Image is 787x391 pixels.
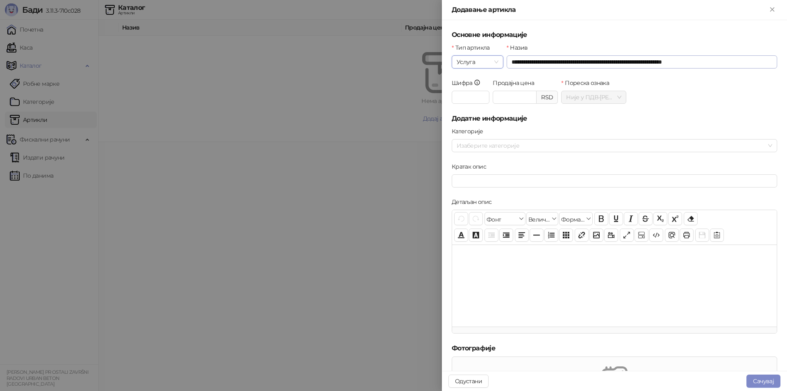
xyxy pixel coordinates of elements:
[566,91,621,103] span: Није у ПДВ - [PERSON_NAME] ( 0,00 %)
[665,229,679,242] button: Преглед
[454,229,468,242] button: Боја текста
[767,5,777,15] button: Close
[457,56,498,68] span: Услуга
[452,127,488,136] label: Категорије
[448,375,489,388] button: Одустани
[499,229,513,242] button: Увлачење
[452,78,486,87] label: Шифра
[746,375,780,388] button: Сачувај
[452,162,491,171] label: Кратак опис
[594,212,608,225] button: Подебљано
[452,197,497,206] label: Детаљан опис
[452,30,777,40] h5: Основне информације
[484,212,525,225] button: Фонт
[680,229,694,242] button: Штампај
[493,78,539,87] label: Продајна цена
[544,229,558,242] button: Листа
[653,212,667,225] button: Индексирано
[589,229,603,242] button: Слика
[469,212,483,225] button: Понови
[559,229,573,242] button: Табела
[526,212,558,225] button: Величина
[452,114,777,123] h5: Додатне информације
[609,212,623,225] button: Подвучено
[668,212,682,225] button: Експонент
[452,174,777,187] input: Кратак опис
[601,364,628,390] img: empty
[515,229,529,242] button: Поравнање
[452,5,767,15] div: Додавање артикла
[639,212,653,225] button: Прецртано
[635,229,648,242] button: Прикажи блокове
[537,91,558,104] div: RSD
[710,229,724,242] button: Шаблон
[695,229,709,242] button: Сачувај
[530,229,544,242] button: Хоризонтална линија
[620,229,634,242] button: Приказ преко целог екрана
[454,212,468,225] button: Поврати
[649,229,663,242] button: Приказ кода
[624,212,638,225] button: Искошено
[561,78,614,87] label: Пореска ознака
[452,343,777,353] h5: Фотографије
[604,229,618,242] button: Видео
[507,43,533,52] label: Назив
[575,229,589,242] button: Веза
[452,43,495,52] label: Тип артикла
[507,55,777,69] input: Назив
[559,212,593,225] button: Формати
[484,229,498,242] button: Извлачење
[684,212,698,225] button: Уклони формат
[469,229,483,242] button: Боја позадине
